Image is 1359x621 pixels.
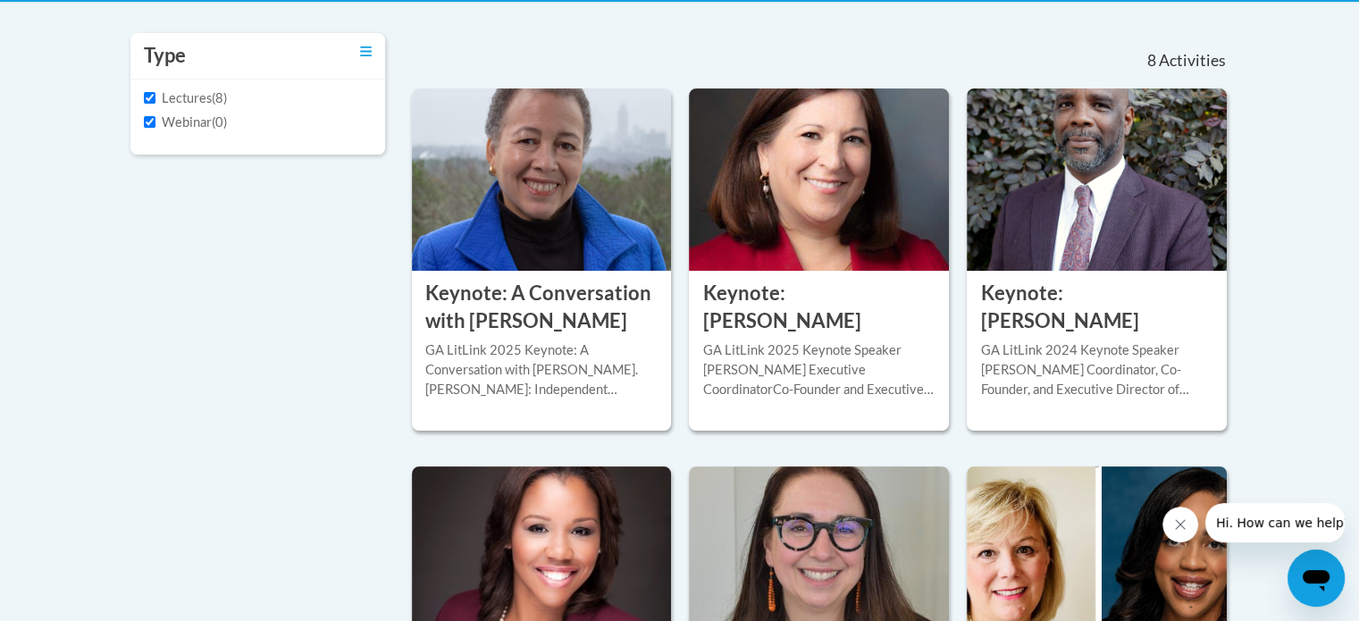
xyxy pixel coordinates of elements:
[144,113,212,132] label: Webinar
[1205,503,1345,542] iframe: Message from company
[144,42,186,70] h3: Type
[967,88,1227,271] img: Course Logo
[212,114,227,130] span: (0)
[689,88,949,431] a: Course Logo Keynote: [PERSON_NAME]GA LitLink 2025 Keynote Speaker [PERSON_NAME] Executive Coordin...
[212,90,227,105] span: (8)
[702,280,935,335] h3: Keynote: [PERSON_NAME]
[412,88,672,271] img: Course Logo
[689,88,949,271] img: Course Logo
[425,280,659,335] h3: Keynote: A Conversation with [PERSON_NAME]
[1162,507,1198,542] iframe: Close message
[1159,51,1226,71] span: Activities
[425,340,659,399] div: GA LitLink 2025 Keynote: A Conversation with [PERSON_NAME]. [PERSON_NAME]: Independent Consultant...
[980,340,1213,399] div: GA LitLink 2024 Keynote Speaker [PERSON_NAME] Coordinator, Co-Founder, and Executive Director of ...
[1146,51,1155,71] span: 8
[11,13,145,27] span: Hi. How can we help?
[412,88,672,431] a: Course Logo Keynote: A Conversation with [PERSON_NAME]GA LitLink 2025 Keynote: A Conversation wit...
[1288,550,1345,607] iframe: Button to launch messaging window
[144,88,212,108] label: Lectures
[360,42,372,62] a: Toggle collapse
[980,280,1213,335] h3: Keynote: [PERSON_NAME]
[967,88,1227,431] a: Course Logo Keynote: [PERSON_NAME]GA LitLink 2024 Keynote Speaker [PERSON_NAME] Coordinator, Co-F...
[702,340,935,399] div: GA LitLink 2025 Keynote Speaker [PERSON_NAME] Executive CoordinatorCo-Founder and Executive Direc...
